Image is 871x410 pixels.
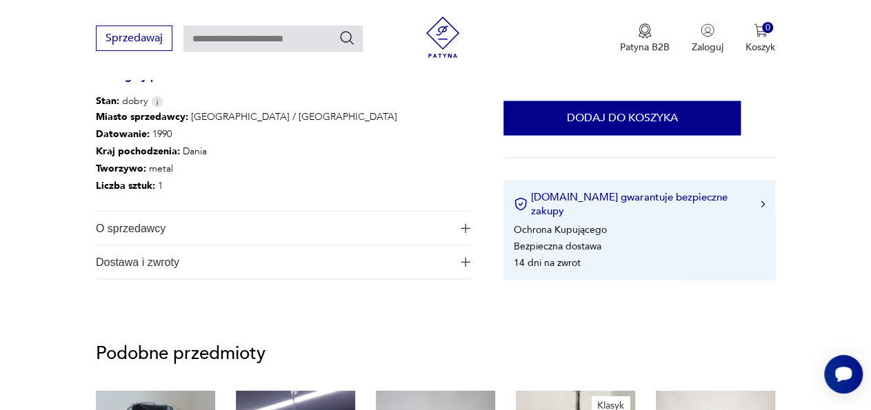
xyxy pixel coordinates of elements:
p: Zaloguj [692,41,723,54]
b: Tworzywo : [96,162,146,175]
img: Ikona medalu [638,23,652,39]
p: 1990 [96,125,397,143]
p: Dania [96,143,397,160]
a: Ikona medaluPatyna B2B [620,23,670,54]
p: metal [96,160,397,177]
div: 0 [762,22,774,34]
img: Patyna - sklep z meblami i dekoracjami vintage [422,17,463,58]
img: Ikona koszyka [754,23,768,37]
p: Podobne przedmioty [96,345,775,362]
b: Liczba sztuk: [96,179,155,192]
img: Ikona strzałki w prawo [761,201,765,207]
a: Sprzedawaj [96,34,172,44]
span: dobry [96,94,148,108]
b: Kraj pochodzenia : [96,145,180,158]
button: Ikona plusaDostawa i zwroty [96,245,470,278]
li: 14 dni na zwrot [514,256,581,269]
button: Szukaj [339,30,355,46]
p: 1 [96,177,397,194]
h3: Szczegóły produktu [96,72,470,94]
b: Miasto sprzedawcy : [96,110,188,123]
button: Sprzedawaj [96,25,172,51]
button: 0Koszyk [745,23,775,54]
span: O sprzedawcy [96,212,452,245]
button: Zaloguj [692,23,723,54]
b: Stan: [96,94,119,107]
p: [GEOGRAPHIC_DATA] / [GEOGRAPHIC_DATA] [96,108,397,125]
img: Ikona plusa [461,257,470,267]
img: Ikona plusa [461,223,470,233]
li: Bezpieczna dostawa [514,239,601,252]
iframe: Smartsupp widget button [824,355,863,393]
img: Ikonka użytkownika [701,23,714,37]
b: Datowanie : [96,127,150,141]
img: Ikona certyfikatu [514,197,528,211]
button: Patyna B2B [620,23,670,54]
li: Ochrona Kupującego [514,223,607,236]
p: Koszyk [745,41,775,54]
button: [DOMAIN_NAME] gwarantuje bezpieczne zakupy [514,190,765,218]
button: Ikona plusaO sprzedawcy [96,212,470,245]
span: Dostawa i zwroty [96,245,452,278]
button: Dodaj do koszyka [503,101,741,135]
img: Info icon [151,96,163,107]
p: Patyna B2B [620,41,670,54]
